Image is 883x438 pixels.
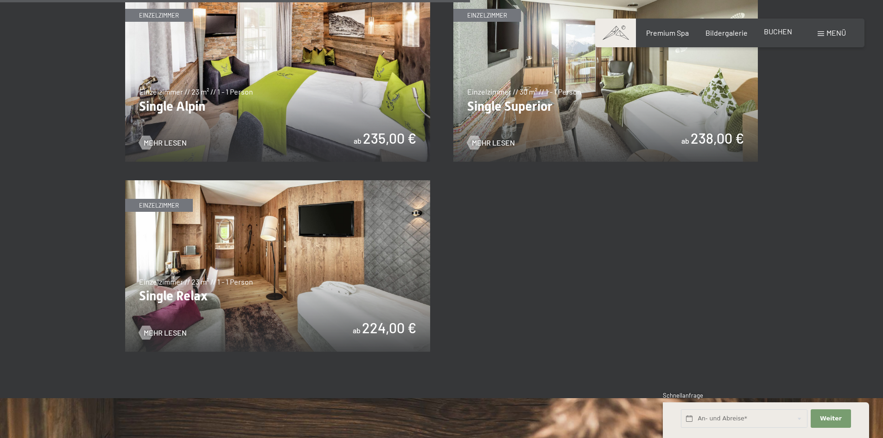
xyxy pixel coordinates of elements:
[646,28,689,37] a: Premium Spa
[820,414,842,423] span: Weiter
[663,392,703,399] span: Schnellanfrage
[139,328,187,338] a: Mehr Lesen
[125,180,430,352] img: Single Relax
[764,27,792,36] a: BUCHEN
[139,138,187,148] a: Mehr Lesen
[826,28,846,37] span: Menü
[144,138,187,148] span: Mehr Lesen
[472,138,515,148] span: Mehr Lesen
[705,28,748,37] a: Bildergalerie
[467,138,515,148] a: Mehr Lesen
[144,328,187,338] span: Mehr Lesen
[811,409,851,428] button: Weiter
[125,181,430,186] a: Single Relax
